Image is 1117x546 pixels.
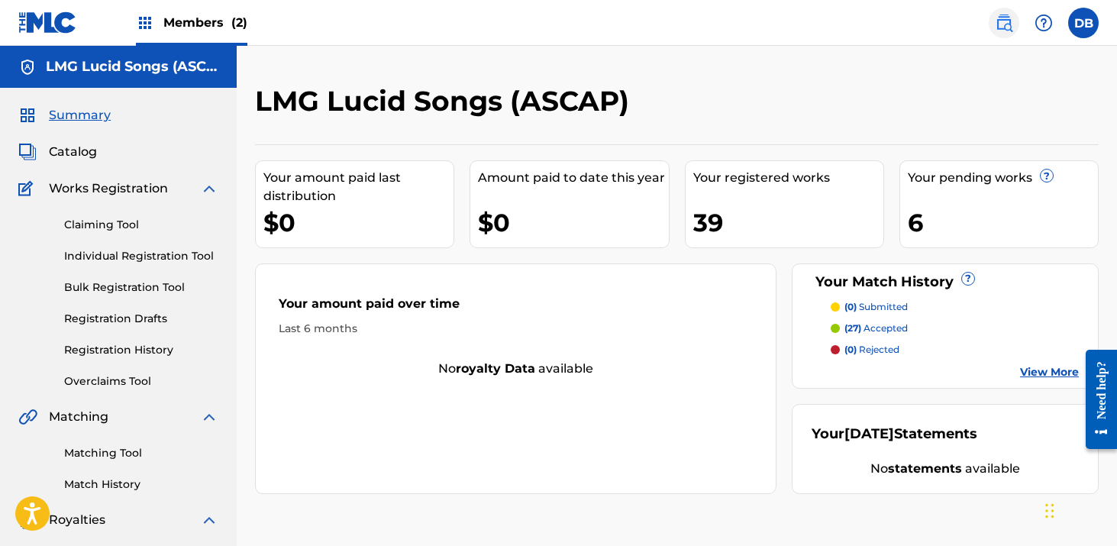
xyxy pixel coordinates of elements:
a: (0) submitted [831,300,1079,314]
span: (0) [844,301,857,312]
img: expand [200,408,218,426]
span: Members [163,14,247,31]
div: Amount paid to date this year [478,169,668,187]
p: submitted [844,300,908,314]
a: Registration Drafts [64,311,218,327]
img: Works Registration [18,179,38,198]
div: Your Match History [812,272,1079,292]
h5: LMG Lucid Songs (ASCAP) [46,58,218,76]
a: Claiming Tool [64,217,218,233]
a: Overclaims Tool [64,373,218,389]
div: Your registered works [693,169,883,187]
img: Top Rightsholders [136,14,154,32]
span: [DATE] [844,425,894,442]
iframe: Resource Center [1074,338,1117,461]
span: (27) [844,322,861,334]
span: (0) [844,344,857,355]
div: Your Statements [812,424,977,444]
a: CatalogCatalog [18,143,97,161]
img: expand [200,511,218,529]
p: rejected [844,343,899,357]
h2: LMG Lucid Songs (ASCAP) [255,84,637,118]
strong: royalty data [456,361,535,376]
p: accepted [844,321,908,335]
div: $0 [263,205,454,240]
a: Public Search [989,8,1019,38]
div: Your amount paid over time [279,295,753,321]
div: 39 [693,205,883,240]
div: Drag [1045,488,1054,534]
div: No available [256,360,776,378]
div: Your amount paid last distribution [263,169,454,205]
img: search [995,14,1013,32]
span: Royalties [49,511,105,529]
span: Summary [49,106,111,124]
img: Catalog [18,143,37,161]
span: ? [962,273,974,285]
a: Matching Tool [64,445,218,461]
span: Matching [49,408,108,426]
img: Accounts [18,58,37,76]
a: (0) rejected [831,343,1079,357]
img: Matching [18,408,37,426]
span: ? [1041,170,1053,182]
a: (27) accepted [831,321,1079,335]
a: Bulk Registration Tool [64,279,218,296]
img: Summary [18,106,37,124]
iframe: Chat Widget [1041,473,1117,546]
div: No available [812,460,1079,478]
img: MLC Logo [18,11,77,34]
a: Match History [64,477,218,493]
span: Works Registration [49,179,168,198]
div: 6 [908,205,1098,240]
div: Your pending works [908,169,1098,187]
div: $0 [478,205,668,240]
img: expand [200,179,218,198]
strong: statements [888,461,962,476]
div: Last 6 months [279,321,753,337]
span: (2) [231,15,247,30]
a: SummarySummary [18,106,111,124]
a: View More [1020,364,1079,380]
a: Individual Registration Tool [64,248,218,264]
div: Help [1028,8,1059,38]
div: User Menu [1068,8,1099,38]
img: help [1035,14,1053,32]
a: Registration History [64,342,218,358]
span: Catalog [49,143,97,161]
